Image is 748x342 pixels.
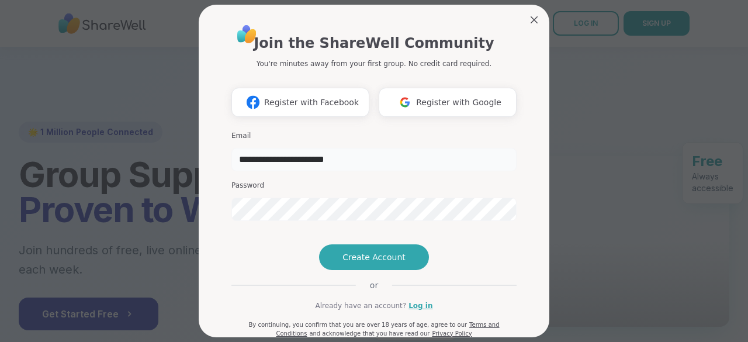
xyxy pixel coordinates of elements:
[264,96,359,109] span: Register with Facebook
[242,91,264,113] img: ShareWell Logomark
[432,330,472,337] a: Privacy Policy
[379,88,517,117] button: Register with Google
[234,21,260,47] img: ShareWell Logo
[315,300,406,311] span: Already have an account?
[416,96,501,109] span: Register with Google
[342,251,406,263] span: Create Account
[231,88,369,117] button: Register with Facebook
[231,181,517,191] h3: Password
[356,279,392,291] span: or
[257,58,491,69] p: You're minutes away from your first group. No credit card required.
[248,322,467,328] span: By continuing, you confirm that you are over 18 years of age, agree to our
[254,33,494,54] h1: Join the ShareWell Community
[231,131,517,141] h3: Email
[319,244,429,270] button: Create Account
[394,91,416,113] img: ShareWell Logomark
[276,322,499,337] a: Terms and Conditions
[408,300,432,311] a: Log in
[309,330,430,337] span: and acknowledge that you have read our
